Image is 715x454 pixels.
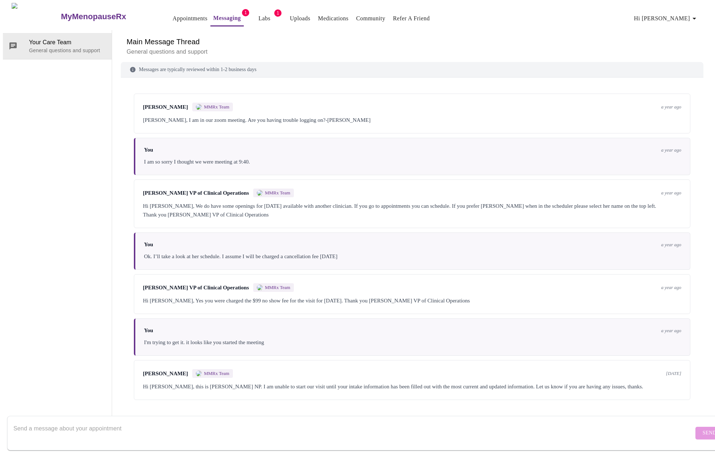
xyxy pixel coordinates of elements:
span: 1 [274,9,282,17]
div: Ok. I’ll take a look at her schedule. I assume I will be charged a cancellation fee [DATE] [144,252,681,261]
span: You [144,327,153,334]
button: Messaging [210,11,244,26]
img: MMRX [257,285,263,290]
span: Your Care Team [29,38,106,47]
p: General questions and support [29,47,106,54]
div: I am so sorry I thought we were meeting at 9:40. [144,157,681,166]
button: Medications [315,11,352,26]
span: Hi [PERSON_NAME] [634,13,699,24]
span: You [144,242,153,248]
a: Uploads [290,13,311,24]
img: MyMenopauseRx Logo [12,3,60,30]
div: Hi [PERSON_NAME], Yes you were charged the $99 no show fee for the visit for [DATE]. Thank you [P... [143,296,681,305]
span: MMRx Team [204,104,229,110]
button: Uploads [287,11,313,26]
img: MMRX [257,190,263,196]
a: Community [356,13,386,24]
button: Labs [253,11,276,26]
h6: Main Message Thread [127,36,698,48]
span: You [144,147,153,153]
span: MMRx Team [265,285,290,290]
button: Hi [PERSON_NAME] [631,11,702,26]
img: MMRX [196,104,202,110]
div: Messages are typically reviewed within 1-2 business days [121,62,703,78]
span: MMRx Team [265,190,290,196]
span: [PERSON_NAME] VP of Clinical Operations [143,285,249,291]
span: [PERSON_NAME] VP of Clinical Operations [143,190,249,196]
span: a year ago [661,104,681,110]
div: [PERSON_NAME], I am in our zoom meeting. Are you having trouble logging on?-[PERSON_NAME] [143,116,681,124]
div: I'm trying to get it. it looks like you started the meeting [144,338,681,347]
div: Your Care TeamGeneral questions and support [3,33,112,59]
span: a year ago [661,242,681,248]
a: Appointments [173,13,207,24]
button: Appointments [170,11,210,26]
button: Community [353,11,389,26]
button: Refer a Friend [390,11,433,26]
a: Refer a Friend [393,13,430,24]
a: MyMenopauseRx [60,4,155,29]
h3: MyMenopauseRx [61,12,126,21]
span: a year ago [661,190,681,196]
div: Hi [PERSON_NAME], this is [PERSON_NAME] NP. I am unable to start our visit until your intake info... [143,382,681,391]
span: 1 [242,9,249,16]
textarea: Send a message about your appointment [13,421,694,445]
div: Hi [PERSON_NAME], We do have some openings for [DATE] available with another clinician. If you go... [143,202,681,219]
span: [PERSON_NAME] [143,371,188,377]
p: General questions and support [127,48,698,56]
span: MMRx Team [204,371,229,376]
span: a year ago [661,328,681,334]
img: MMRX [196,371,202,376]
a: Messaging [213,13,241,23]
span: a year ago [661,285,681,290]
span: [PERSON_NAME] [143,104,188,110]
span: a year ago [661,147,681,153]
a: Labs [259,13,271,24]
span: [DATE] [666,371,681,376]
a: Medications [318,13,349,24]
